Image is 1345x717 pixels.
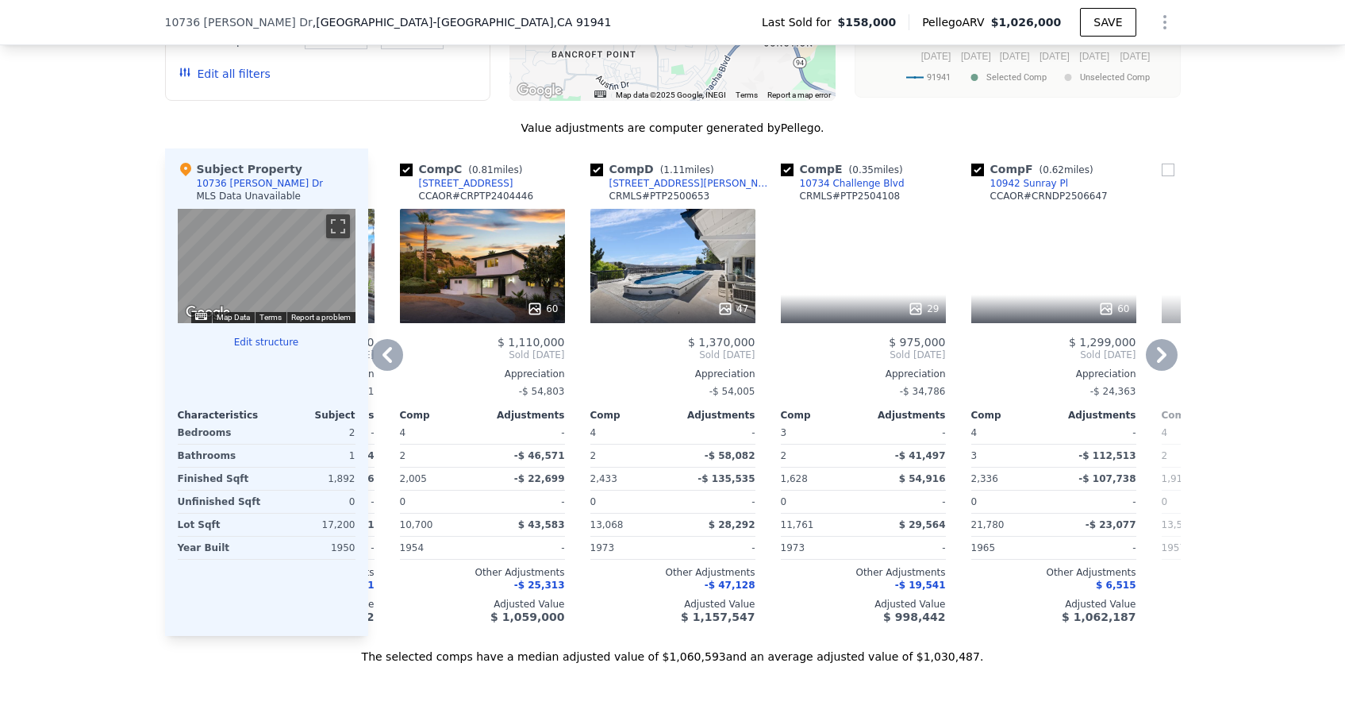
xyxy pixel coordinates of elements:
div: Bathrooms [178,445,263,467]
span: -$ 22,699 [514,473,565,484]
div: Adjustments [1054,409,1136,422]
div: Comp [1162,409,1244,422]
button: Keyboard shortcuts [195,313,206,320]
div: Other Adjustments [1162,566,1327,579]
span: Sold [DATE] [971,349,1136,361]
span: 0 [971,496,978,507]
div: 1957 [1162,537,1241,559]
div: Adjustments [673,409,755,422]
div: CRMLS # PTP2504108 [800,190,901,202]
span: $ 43,583 [518,519,565,530]
span: Sold [DATE] [590,349,755,361]
span: 0 [1162,496,1168,507]
a: 10734 Challenge Blvd [781,177,905,190]
span: Sold [DATE] [400,349,565,361]
span: -$ 54,803 [519,386,565,397]
button: Toggle fullscreen view [326,214,350,238]
span: Last Sold for [762,14,838,30]
span: 2,433 [590,473,617,484]
span: 1,915 [1162,473,1189,484]
span: $ 1,157,547 [681,611,755,623]
div: Comp D [590,161,721,177]
div: 0 [270,491,355,513]
div: Finished Sqft [178,468,263,490]
a: [STREET_ADDRESS] [400,177,513,190]
div: 1973 [590,537,670,559]
span: ( miles) [1033,164,1100,175]
span: $ 1,110,000 [498,336,565,349]
span: -$ 54,005 [709,386,755,397]
span: $ 28,292 [709,519,755,530]
span: 3 [781,427,787,438]
div: Year Built [178,537,263,559]
span: 1.11 [663,164,685,175]
a: [STREET_ADDRESS] [1162,177,1275,190]
div: CCAOR # CRPTP2404446 [419,190,534,202]
div: Adjusted Value [971,598,1136,611]
span: $ 975,000 [889,336,945,349]
div: 17,200 [270,514,355,536]
div: Adjusted Value [781,598,946,611]
div: [STREET_ADDRESS] [419,177,513,190]
div: - [867,537,946,559]
span: -$ 135,535 [697,473,755,484]
div: Comp G [1162,161,1285,177]
div: 2 [270,422,355,444]
div: 2 [400,445,479,467]
div: 2 [781,445,860,467]
span: 2,005 [400,473,427,484]
span: , [GEOGRAPHIC_DATA]-[GEOGRAPHIC_DATA] [313,14,612,30]
div: 1,892 [270,468,355,490]
div: Value adjustments are computer generated by Pellego . [165,120,1181,136]
div: 1965 [971,537,1051,559]
button: Edit structure [178,336,355,349]
div: Appreciation [590,368,755,380]
div: 2 [590,445,670,467]
div: Adjusted Value [590,598,755,611]
span: $1,026,000 [991,16,1062,29]
text: Unselected Comp [1080,72,1150,83]
span: 2,336 [971,473,998,484]
text: [DATE] [920,51,951,62]
span: $158,000 [838,14,897,30]
div: - [1162,380,1327,403]
span: 4 [400,427,406,438]
text: [DATE] [1120,51,1150,62]
div: Other Adjustments [971,566,1136,579]
span: 0 [590,496,597,507]
button: SAVE [1080,8,1136,37]
span: 4 [1162,427,1168,438]
div: Comp C [400,161,529,177]
span: Map data ©2025 Google, INEGI [616,91,726,99]
span: 4 [971,427,978,438]
span: $ 1,062,187 [1062,611,1136,623]
img: Google [513,80,566,101]
div: 1973 [781,537,860,559]
div: 1954 [400,537,479,559]
div: Other Adjustments [590,566,755,579]
div: Map [178,209,355,323]
div: Comp [971,409,1054,422]
button: Show Options [1149,6,1181,38]
div: MLS Data Unavailable [197,190,302,202]
span: $ 998,442 [883,611,945,623]
div: 10734 Challenge Blvd [800,177,905,190]
div: Adjustments [482,409,565,422]
div: 29 [908,301,939,317]
span: 21,780 [971,519,1005,530]
text: [DATE] [999,51,1029,62]
div: 10942 Sunray Pl [990,177,1069,190]
span: Sold [DATE] [781,349,946,361]
div: - [486,491,565,513]
a: Open this area in Google Maps (opens a new window) [513,80,566,101]
span: Pellego ARV [922,14,991,30]
span: -$ 25,313 [514,580,565,591]
a: Report a map error [767,91,831,99]
div: - [867,491,946,513]
span: 1,628 [781,473,808,484]
div: Adjusted Value [1162,598,1327,611]
div: Adjusted Value [400,598,565,611]
span: 11,761 [781,519,814,530]
div: 47 [717,301,748,317]
div: The selected comps have a median adjusted value of $1,060,593 and an average adjusted value of $1... [165,636,1181,665]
